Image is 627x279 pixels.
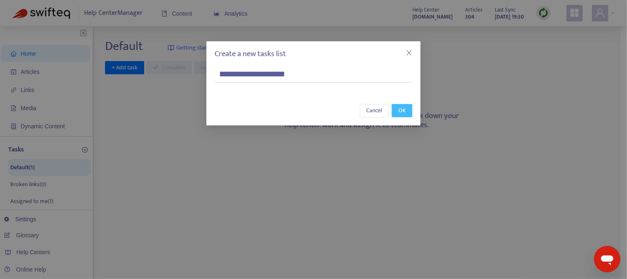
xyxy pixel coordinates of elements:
button: Cancel [360,104,388,117]
h5: Create a new tasks list [215,50,412,59]
button: OK [392,104,412,117]
span: OK [398,106,406,115]
iframe: Button to launch messaging window [594,246,620,272]
span: Cancel [366,106,382,115]
span: close [406,50,412,56]
button: Close [405,48,414,57]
